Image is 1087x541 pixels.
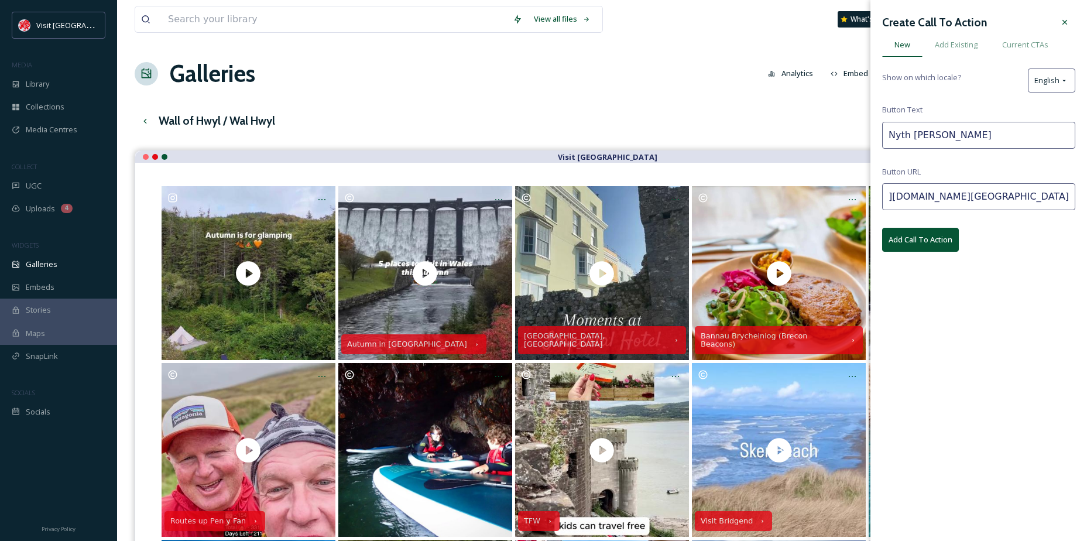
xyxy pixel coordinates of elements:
div: Routes up Pen y Fan [170,517,246,525]
span: Socials [26,406,50,417]
a: Analytics [762,62,825,85]
span: Add Existing [935,39,978,50]
span: Maps [26,328,45,339]
a: Opens media popup. Media description: Yesterday was International Welsh Rarebit Day 🧀 …but honest... [691,186,867,360]
div: 4 [61,204,73,213]
button: Analytics [762,62,819,85]
a: Opens media popup. Media description: Heading to the beach this weekend? Take your pick of beauti... [691,363,867,537]
span: SOCIALS [12,388,35,397]
a: Privacy Policy [42,521,76,535]
span: Current CTAs [1002,39,1048,50]
span: Button Text [882,104,923,115]
div: Autumn in [GEOGRAPHIC_DATA] [347,340,467,348]
strong: Visit [GEOGRAPHIC_DATA] [558,152,657,162]
a: What's New [838,11,896,28]
h3: Wall of Hwyl / Wal Hwyl [159,112,275,129]
span: Library [26,78,49,90]
span: Uploads [26,203,55,214]
span: Media Centres [26,124,77,135]
a: Opens media popup. Media description: Who’s ready for an autumn adventure in Wales? 🍂 From golden... [337,186,513,360]
h3: Create Call To Action [882,14,987,31]
a: Opens media popup. Media description: For all our new followers, here’s a taste of what we are al... [513,186,690,360]
span: Button URL [882,166,921,177]
input: Click here [882,122,1075,149]
span: New [894,39,910,50]
span: Visit [GEOGRAPHIC_DATA] [36,19,127,30]
button: Embed [825,62,875,85]
span: SnapLink [26,351,58,362]
input: Search your library [162,6,507,32]
a: Opens media popup. Media description: visitwales-5964264.mp4. [160,186,337,360]
span: English [1034,75,1059,86]
a: Opens media popup. Media description: Exploring along the Pembrokeshire coast,so many great coves... [337,363,513,537]
a: View all files [528,8,596,30]
span: Stories [26,304,51,316]
input: https://www.snapsea.io [882,183,1075,210]
span: Collections [26,101,64,112]
span: Privacy Policy [42,525,76,533]
a: Opens media popup. Media description: Lots happening on the ⛰️ this week and a great chance to me... [160,363,337,537]
div: [GEOGRAPHIC_DATA], [GEOGRAPHIC_DATA] [524,332,667,348]
span: Embeds [26,282,54,293]
div: Bannau Brycheiniog (Brecon Beacons) [701,332,843,348]
div: Visit Bridgend [701,517,753,525]
span: Galleries [26,259,57,270]
span: WIDGETS [12,241,39,249]
a: Galleries [170,56,255,91]
img: Visit_Wales_logo.svg.png [19,19,30,31]
span: Show on which locale? [882,72,961,83]
a: Opens media popup. Media description: Adrenaline meets adventure at Canolfan Tryweryn – @thenatio... [867,186,1044,360]
span: MEDIA [12,60,32,69]
a: Opens media popup. Media description: Enjoy free kids’ travel and half-price history in Cymru! 🏴󠁧... [513,363,690,537]
span: UGC [26,180,42,191]
span: COLLECT [12,162,37,171]
a: Opens media popup. Media description: Add these "worth the drive" locations to your Ceredigion bu... [867,363,1044,537]
div: TFW [524,517,540,525]
button: Add Call To Action [882,228,959,252]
